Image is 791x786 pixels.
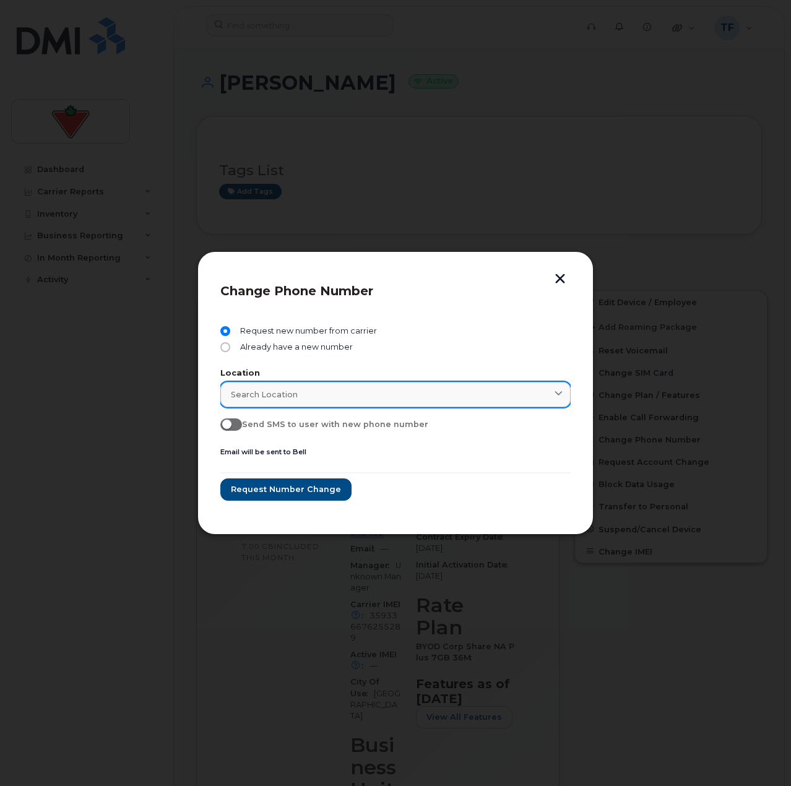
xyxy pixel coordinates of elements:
[220,447,306,456] small: Email will be sent to Bell
[235,326,377,336] span: Request new number from carrier
[231,483,341,495] span: Request number change
[220,342,230,352] input: Already have a new number
[220,283,373,298] span: Change Phone Number
[235,342,353,352] span: Already have a new number
[242,420,428,429] span: Send SMS to user with new phone number
[220,418,230,428] input: Send SMS to user with new phone number
[231,389,298,400] span: Search location
[220,326,230,336] input: Request new number from carrier
[220,369,571,378] label: Location
[220,478,352,501] button: Request number change
[220,382,571,407] a: Search location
